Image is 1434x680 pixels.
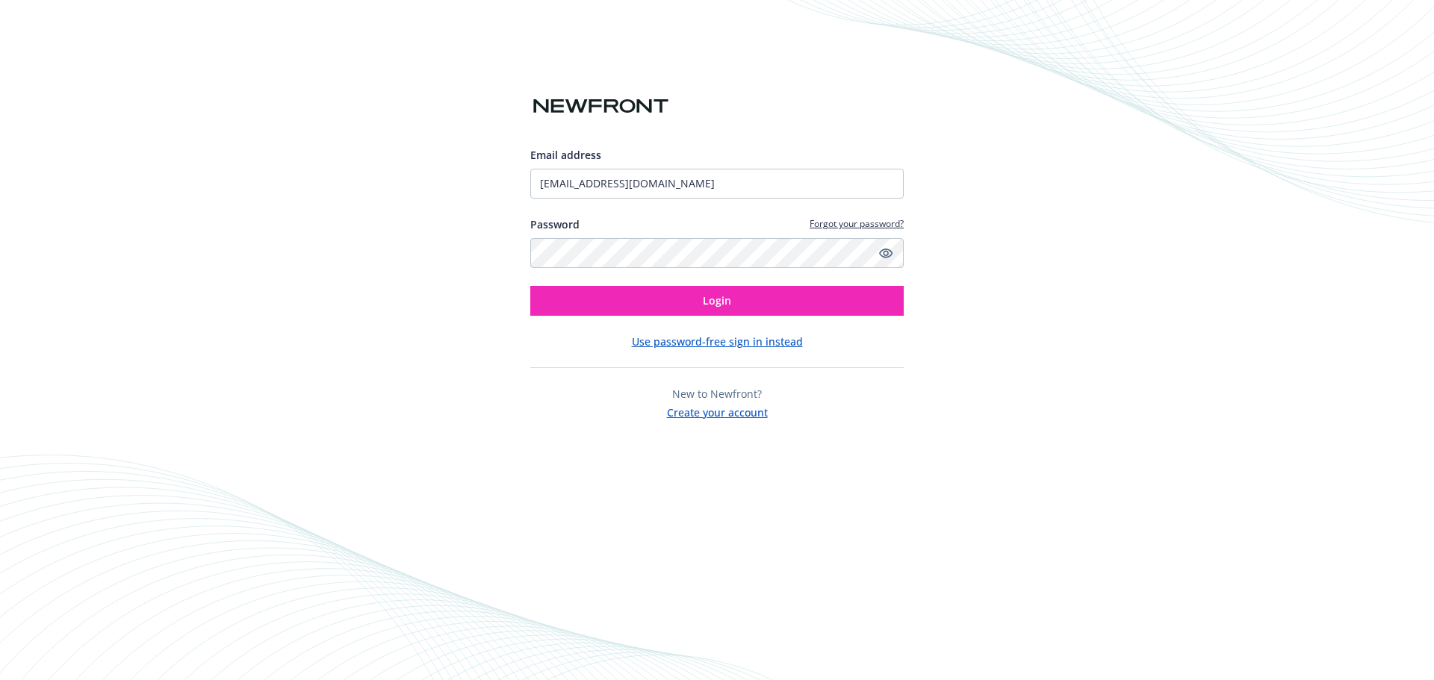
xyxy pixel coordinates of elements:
span: Email address [530,148,601,162]
a: Forgot your password? [810,217,904,230]
label: Password [530,216,580,232]
input: Enter your password [530,238,904,268]
span: Login [703,293,731,308]
span: New to Newfront? [672,387,762,401]
img: Newfront logo [530,93,671,119]
button: Login [530,286,904,316]
input: Enter your email [530,169,904,199]
a: Show password [877,244,895,262]
button: Use password-free sign in instead [632,334,803,349]
button: Create your account [667,402,768,420]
